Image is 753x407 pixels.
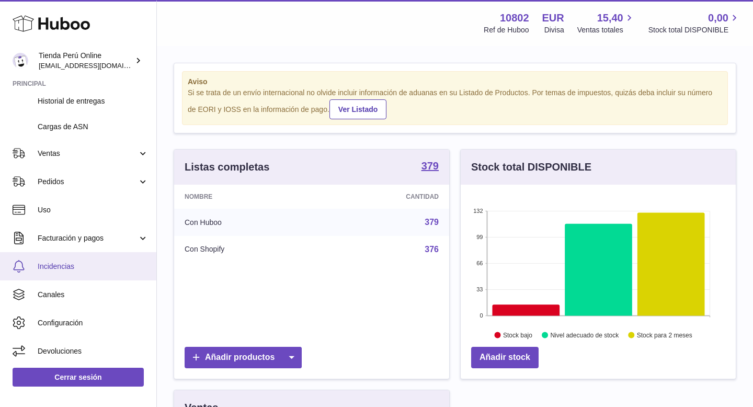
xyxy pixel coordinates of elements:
[174,236,320,263] td: Con Shopify
[38,318,149,328] span: Configuración
[38,149,138,159] span: Ventas
[484,25,529,35] div: Ref de Huboo
[174,185,320,209] th: Nombre
[38,122,149,132] span: Cargas de ASN
[476,260,483,266] text: 66
[708,11,728,25] span: 0,00
[38,205,149,215] span: Uso
[38,262,149,272] span: Incidencias
[39,61,154,70] span: [EMAIL_ADDRESS][DOMAIN_NAME]
[38,290,149,300] span: Canales
[188,77,722,87] strong: Aviso
[550,331,619,338] text: Nivel adecuado de stock
[188,88,722,119] div: Si se trata de un envío internacional no olvide incluir información de aduanas en su Listado de P...
[473,208,483,214] text: 132
[425,245,439,254] a: 376
[185,160,269,174] h3: Listas completas
[38,177,138,187] span: Pedidos
[648,25,740,35] span: Stock total DISPONIBLE
[480,312,483,319] text: 0
[471,160,591,174] h3: Stock total DISPONIBLE
[542,11,564,25] strong: EUR
[13,53,28,69] img: contacto@tiendaperuonline.com
[476,286,483,292] text: 33
[544,25,564,35] div: Divisa
[476,234,483,240] text: 99
[39,51,133,71] div: Tienda Perú Online
[174,209,320,236] td: Con Huboo
[329,99,386,119] a: Ver Listado
[421,161,439,173] a: 379
[637,331,692,338] text: Stock para 2 meses
[597,11,623,25] span: 15,40
[38,233,138,243] span: Facturación y pagos
[38,346,149,356] span: Devoluciones
[320,185,449,209] th: Cantidad
[425,218,439,227] a: 379
[185,347,302,368] a: Añadir productos
[648,11,740,35] a: 0,00 Stock total DISPONIBLE
[13,368,144,387] a: Cerrar sesión
[471,347,539,368] a: Añadir stock
[421,161,439,171] strong: 379
[500,11,529,25] strong: 10802
[577,11,635,35] a: 15,40 Ventas totales
[38,96,149,106] span: Historial de entregas
[503,331,532,338] text: Stock bajo
[577,25,635,35] span: Ventas totales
